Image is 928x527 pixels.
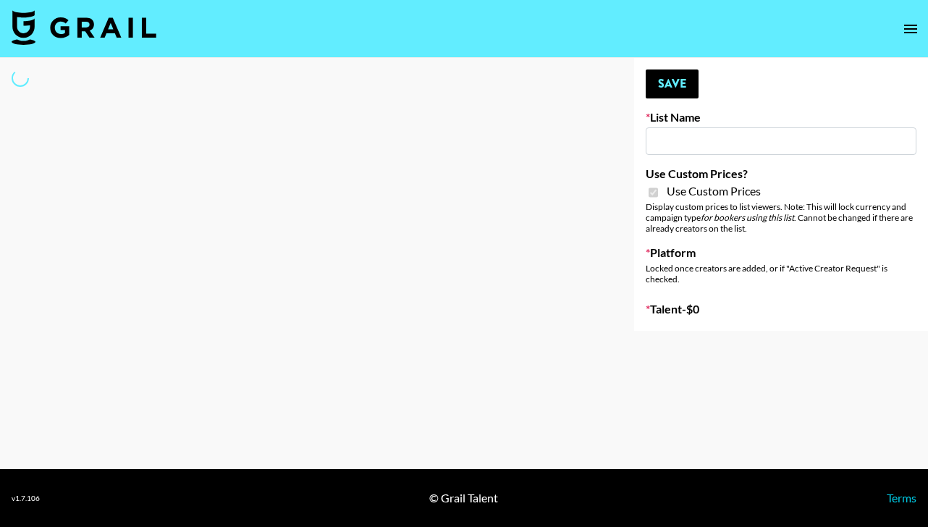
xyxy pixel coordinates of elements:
div: © Grail Talent [429,491,498,505]
div: v 1.7.106 [12,494,40,503]
em: for bookers using this list [701,212,794,223]
label: Platform [646,245,916,260]
a: Terms [887,491,916,505]
div: Display custom prices to list viewers. Note: This will lock currency and campaign type . Cannot b... [646,201,916,234]
label: Use Custom Prices? [646,166,916,181]
img: Grail Talent [12,10,156,45]
div: Locked once creators are added, or if "Active Creator Request" is checked. [646,263,916,284]
label: Talent - $ 0 [646,302,916,316]
button: Save [646,69,699,98]
button: open drawer [896,14,925,43]
span: Use Custom Prices [667,184,761,198]
label: List Name [646,110,916,125]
